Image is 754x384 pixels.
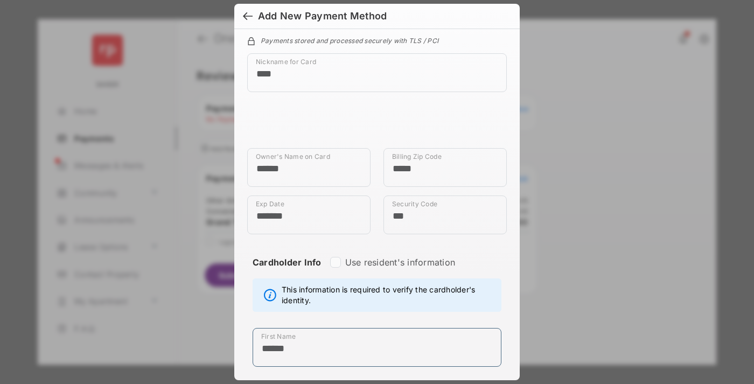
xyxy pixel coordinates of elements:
div: Add New Payment Method [258,10,387,22]
strong: Cardholder Info [253,257,322,287]
div: Payments stored and processed securely with TLS / PCI [247,35,507,45]
iframe: Credit card field [247,101,507,148]
label: Use resident's information [345,257,455,268]
span: This information is required to verify the cardholder's identity. [282,284,495,306]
